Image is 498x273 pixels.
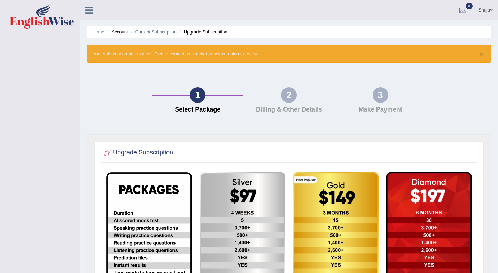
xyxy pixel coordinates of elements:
li: Upgrade Subscription [178,29,227,35]
button: × [480,51,484,58]
h2: Upgrade Subscription [102,147,173,158]
span: 0 [466,3,473,9]
h4: Select Package [156,106,240,113]
div: 3 [373,87,388,103]
h4: Billing & Other Details [247,106,331,113]
h4: Make Payment [338,106,422,113]
li: Account [106,29,128,35]
a: Home [92,29,104,35]
a: Current Subscription [135,29,177,35]
div: 2 [281,87,297,103]
div: Your subscription has expired. Please contact us via chat or select a plan to renew [87,45,491,63]
div: 1 [190,87,205,103]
